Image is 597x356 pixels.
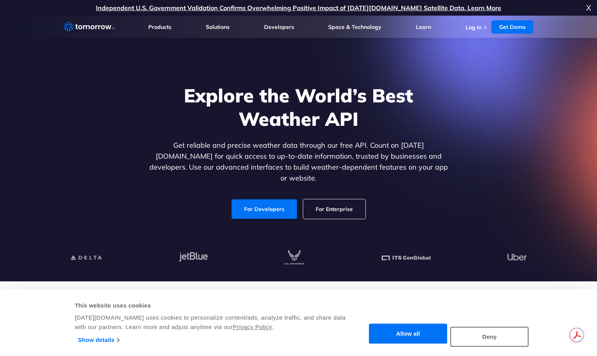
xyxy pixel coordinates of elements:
[75,301,347,310] div: This website uses cookies
[264,23,294,30] a: Developers
[78,334,119,346] a: Show details
[328,23,381,30] a: Space & Technology
[303,199,365,219] a: For Enterprise
[491,20,533,34] a: Get Demo
[206,23,230,30] a: Solutions
[416,23,431,30] a: Learn
[232,199,297,219] a: For Developers
[148,23,171,30] a: Products
[64,21,115,33] a: Home link
[466,24,482,31] a: Log In
[233,324,272,330] a: Privacy Policy
[147,84,450,131] h1: Explore the World’s Best Weather API
[96,4,501,12] a: Independent U.S. Government Validation Confirms Overwhelming Positive Impact of [DATE][DOMAIN_NAM...
[75,313,347,332] div: [DATE][DOMAIN_NAME] uses cookies to personalize content/ads, analyze traffic, and share data with...
[450,327,529,347] button: Deny
[369,324,447,344] button: Allow all
[147,140,450,184] p: Get reliable and precise weather data through our free API. Count on [DATE][DOMAIN_NAME] for quic...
